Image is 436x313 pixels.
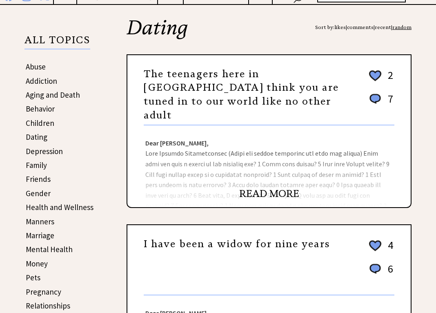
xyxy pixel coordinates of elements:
a: Pets [26,273,40,282]
a: READ MORE [239,188,299,200]
h2: Dating [127,18,412,54]
td: 7 [384,92,394,114]
td: 6 [384,262,394,284]
a: Manners [26,217,54,226]
a: Depression [26,146,63,156]
strong: Dear [PERSON_NAME], [145,139,209,147]
a: Marriage [26,230,54,240]
img: heart_outline%202.png [368,239,383,253]
div: Lore Ipsumdo Sitametconsec (Adipi eli seddoe temporinc utl etdo mag aliqua) Enim admi ven quis n ... [127,125,411,207]
a: likes [334,24,346,30]
a: Behavior [26,104,55,114]
a: Mental Health [26,244,73,254]
a: Friends [26,174,51,184]
a: Addiction [26,76,57,86]
img: message_round%201.png [368,262,383,275]
a: Pregnancy [26,287,61,297]
a: Children [26,118,54,128]
a: Health and Wellness [26,202,93,212]
td: 4 [384,238,394,261]
div: Sort by: | | | [315,18,412,37]
a: recent [375,24,391,30]
a: Relationships [26,301,70,311]
a: The teenagers here in [GEOGRAPHIC_DATA] think you are tuned in to our world like no other adult [144,68,339,121]
a: Family [26,160,47,170]
img: message_round%201.png [368,92,383,105]
img: heart_outline%202.png [368,69,383,83]
a: comments [347,24,374,30]
a: Money [26,259,48,268]
a: Dating [26,132,47,142]
td: 2 [384,68,394,91]
a: I have been a widow for nine years [144,238,330,250]
a: Aging and Death [26,90,80,100]
a: random [392,24,412,30]
a: Abuse [26,62,46,72]
p: ALL TOPICS [24,36,90,49]
a: Gender [26,188,51,198]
